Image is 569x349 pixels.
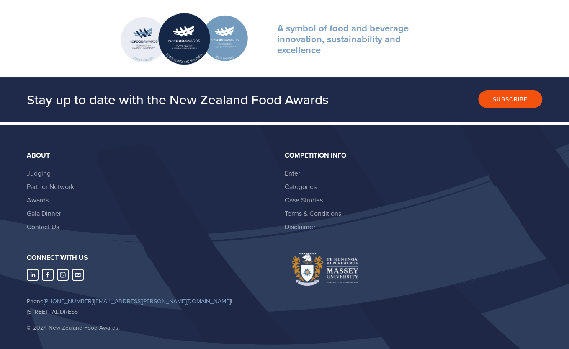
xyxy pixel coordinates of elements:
div: About [27,152,278,159]
p: © 2024 New Zealand Food Awards. [27,323,278,333]
h3: Connect with us [27,253,278,262]
a: nzfoodawards@massey.ac.nz [72,269,84,281]
a: Judging [27,168,51,178]
a: Abbie Harris [42,269,54,281]
a: Instagram [57,269,69,281]
a: Contact Us [27,222,59,231]
h2: Stay up to date with the New Zealand Food Awards [27,91,366,108]
a: LinkedIn [27,269,39,281]
a: Disclaimer [285,222,315,231]
a: Awards [27,195,49,204]
a: [EMAIL_ADDRESS][PERSON_NAME][DOMAIN_NAME] [94,297,231,305]
a: Categories [285,182,317,191]
button: Subscribe [478,90,542,108]
div: Competition Info [285,152,536,159]
a: Partner Network [27,182,74,191]
a: Case Studies [285,195,323,204]
a: Gala Dinner [27,209,61,218]
p: Phone | | [STREET_ADDRESS] [27,296,278,317]
a: [PHONE_NUMBER] [44,297,93,305]
strong: A symbol of food and beverage innovation, sustainability and excellence [277,21,411,57]
a: Enter [285,168,300,178]
a: Terms & Conditions [285,209,341,218]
